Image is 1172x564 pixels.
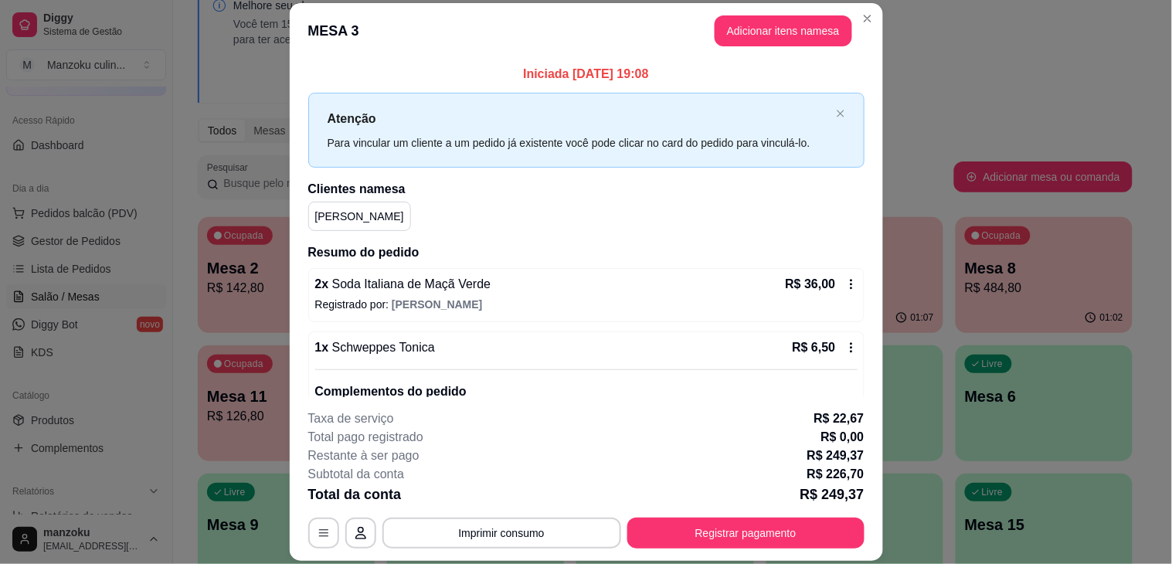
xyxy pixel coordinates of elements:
[308,409,394,428] p: Taxa de serviço
[315,297,858,312] p: Registrado por:
[315,338,435,357] p: 1 x
[627,518,865,549] button: Registrar pagamento
[382,518,621,549] button: Imprimir consumo
[308,447,420,465] p: Restante à ser pago
[855,6,880,31] button: Close
[308,243,865,262] h2: Resumo do pedido
[308,180,865,199] h2: Clientes na mesa
[308,428,423,447] p: Total pago registrado
[328,109,830,128] p: Atenção
[290,3,883,59] header: MESA 3
[820,428,864,447] p: R$ 0,00
[814,409,865,428] p: R$ 22,67
[308,484,402,505] p: Total da conta
[315,209,404,224] p: [PERSON_NAME]
[800,484,864,505] p: R$ 249,37
[308,65,865,83] p: Iniciada [DATE] 19:08
[792,338,835,357] p: R$ 6,50
[786,275,836,294] p: R$ 36,00
[328,341,435,354] span: Schweppes Tonica
[836,109,845,118] span: close
[836,109,845,119] button: close
[807,447,865,465] p: R$ 249,37
[308,465,405,484] p: Subtotal da conta
[328,134,830,151] div: Para vincular um cliente a um pedido já existente você pode clicar no card do pedido para vinculá...
[315,382,858,401] p: Complementos do pedido
[807,465,865,484] p: R$ 226,70
[392,298,482,311] span: [PERSON_NAME]
[315,275,491,294] p: 2 x
[715,15,852,46] button: Adicionar itens namesa
[328,277,491,290] span: Soda Italiana de Maçã Verde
